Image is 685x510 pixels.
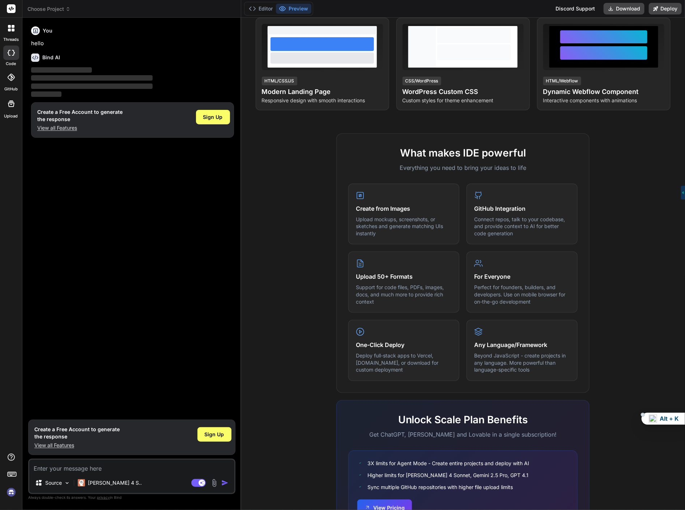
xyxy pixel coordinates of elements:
img: one_i.png [649,415,657,423]
img: icon [221,479,229,487]
p: Everything you need to bring your ideas to life [348,163,578,172]
p: Responsive design with smooth interactions [262,97,383,104]
span: 3X limits for Agent Mode - Create entire projects and deploy with AI [367,459,529,467]
h6: You [43,27,52,34]
button: Preview [276,4,311,14]
p: Interactive components with animations [543,97,664,104]
div: Discord Support [551,3,599,14]
p: hello [31,39,234,48]
img: attachment [210,479,218,487]
div: CSS/WordPress [403,77,441,85]
button: Download [604,3,644,14]
div: HTML/CSS/JS [262,77,297,85]
p: Perfect for founders, builders, and developers. Use on mobile browser for on-the-go development [474,284,570,305]
h2: What makes IDE powerful [348,145,578,160]
p: View all Features [37,124,123,132]
h4: Upload 50+ Formats [356,272,452,281]
button: Deploy [649,3,682,14]
h4: Modern Landing Page [262,87,383,97]
img: signin [5,486,17,498]
h4: One-Click Deploy [356,340,452,349]
span: privacy [97,495,110,500]
p: Custom styles for theme enhancement [403,97,524,104]
button: Editor [246,4,276,14]
img: Pick Models [64,480,70,486]
p: Support for code files, PDFs, images, docs, and much more to provide rich context [356,284,452,305]
span: ‌ [31,83,153,89]
h4: For Everyone [474,272,570,281]
label: GitHub [4,86,18,92]
p: Beyond JavaScript - create projects in any language. More powerful than language-specific tools [474,352,570,373]
label: threads [3,37,19,43]
h1: Create a Free Account to generate the response [37,108,123,123]
h4: Dynamic Webflow Component [543,87,664,97]
p: Get ChatGPT, [PERSON_NAME] and Lovable in a single subscription! [348,430,578,439]
span: ‌ [31,75,153,81]
p: Upload mockups, screenshots, or sketches and generate matching UIs instantly [356,216,452,237]
div: HTML/Webflow [543,77,581,85]
p: Deploy full-stack apps to Vercel, [DOMAIN_NAME], or download for custom deployment [356,352,452,373]
span: Alt + K [660,415,679,423]
span: ‌ [31,91,61,97]
label: Upload [4,113,18,119]
label: code [6,61,16,67]
h6: Bind AI [42,54,60,61]
span: Sign Up [203,113,223,121]
h1: Create a Free Account to generate the response [34,426,120,440]
p: Always double-check its answers. Your in Bind [28,494,235,501]
h4: Create from Images [356,204,452,213]
span: Sync multiple GitHub repositories with higher file upload limits [367,483,513,491]
img: Claude 4 Sonnet [78,479,85,487]
span: ‌ [31,67,92,73]
p: View all Features [34,442,120,449]
span: Choose Project [27,5,71,13]
h4: GitHub Integration [474,204,570,213]
p: Connect repos, talk to your codebase, and provide context to AI for better code generation [474,216,570,237]
button: Alt + K [642,413,685,425]
h4: WordPress Custom CSS [403,87,524,97]
p: [PERSON_NAME] 4 S.. [88,479,142,487]
h2: Unlock Scale Plan Benefits [348,412,578,427]
span: Sign Up [205,431,224,438]
p: Source [45,479,62,487]
h4: Any Language/Framework [474,340,570,349]
span: Higher limits for [PERSON_NAME] 4 Sonnet, Gemini 2.5 Pro, GPT 4.1 [367,471,528,479]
